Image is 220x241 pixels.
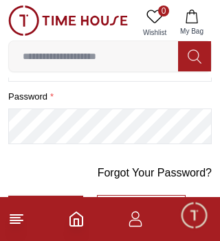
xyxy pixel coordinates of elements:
span: Wishlist [137,27,172,38]
button: Login [8,196,83,225]
a: Home [68,211,85,227]
button: Register [97,195,186,226]
a: 0Wishlist [137,5,172,41]
span: 0 [158,5,169,16]
a: Forgot Your Password? [98,165,212,181]
img: ... [8,5,128,36]
button: My Bag [172,5,212,41]
label: password [8,90,212,104]
span: My Bag [175,26,209,36]
div: Chat Widget [179,200,210,231]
